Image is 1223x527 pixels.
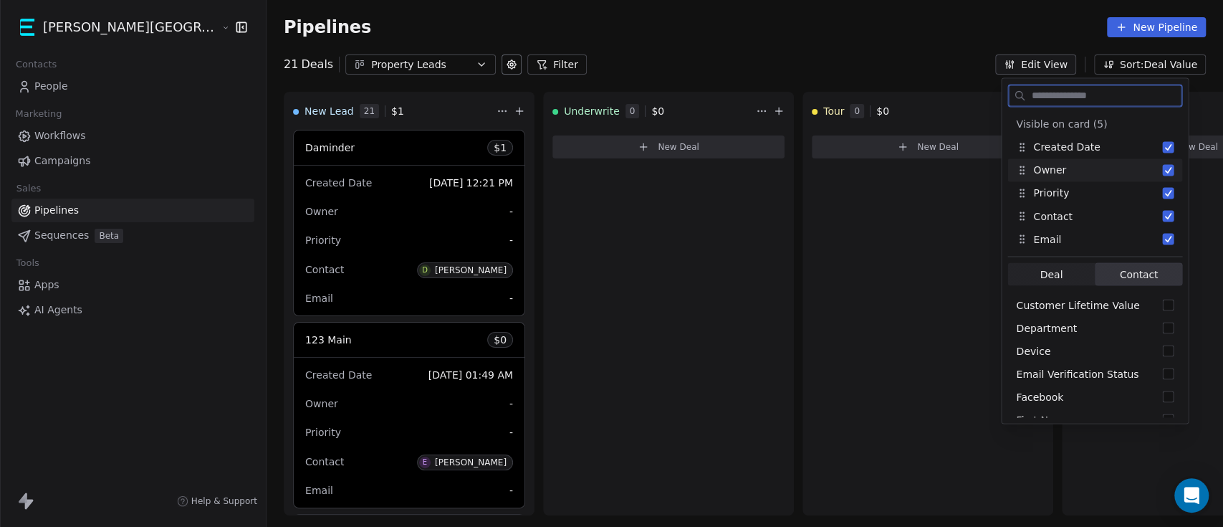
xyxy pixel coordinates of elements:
[1016,163,1066,178] div: Owner
[658,141,699,153] span: New Deal
[1094,54,1206,75] button: Sort: Deal Value
[305,142,355,153] span: Daminder
[305,177,372,189] span: Created Date
[305,264,344,275] span: Contact
[34,203,79,218] span: Pipelines
[305,398,338,409] span: Owner
[10,178,47,199] span: Sales
[509,291,513,305] span: -
[11,199,254,222] a: Pipelines
[34,303,82,318] span: AI Agents
[1176,141,1218,153] span: New Deal
[509,233,513,247] span: -
[435,457,507,467] div: [PERSON_NAME]
[301,56,333,73] span: Deals
[11,75,254,98] a: People
[360,104,379,118] span: 21
[11,124,254,148] a: Workflows
[423,457,427,468] div: E
[1040,267,1063,282] span: Deal
[1016,140,1100,155] div: Created Date
[494,333,507,347] span: $ 0
[20,19,37,36] img: 55211_Kane%20Street%20Capital_Logo_AC-01.png
[34,128,86,143] span: Workflows
[34,228,89,243] span: Sequences
[850,104,864,118] span: 0
[1107,17,1206,37] button: New Pipeline
[305,427,341,438] span: Priority
[305,334,352,346] span: 123 Main
[10,252,45,274] span: Tools
[305,369,372,381] span: Created Date
[1002,113,1188,423] div: Suggestions
[494,141,507,155] span: $ 1
[43,18,218,37] span: [PERSON_NAME][GEOGRAPHIC_DATA]
[305,485,333,496] span: Email
[305,206,338,217] span: Owner
[293,322,525,508] div: 123 Main$0Created Date[DATE] 01:49 AMOwner-Priority-ContactE[PERSON_NAME]Email-
[34,277,59,293] span: Apps
[1007,385,1182,408] div: Facebook
[812,92,1012,130] div: Tour0$0
[95,229,123,243] span: Beta
[509,483,513,498] span: -
[876,104,889,118] span: $ 0
[9,103,68,125] span: Marketing
[429,177,513,189] span: [DATE] 12:21 PM
[11,149,254,173] a: Campaigns
[564,104,620,118] span: Underwrite
[9,54,63,75] span: Contacts
[304,104,354,118] span: New Lead
[917,141,959,153] span: New Deal
[1016,117,1174,131] div: Visible on card (5)
[651,104,664,118] span: $ 0
[34,153,90,168] span: Campaigns
[509,204,513,219] span: -
[625,104,640,118] span: 0
[1016,209,1072,224] div: Contact
[11,224,254,247] a: SequencesBeta
[391,104,404,118] span: $ 1
[428,369,513,381] span: [DATE] 01:49 AM
[284,56,333,73] div: 21
[1007,408,1182,431] div: First Name
[284,17,371,37] span: Pipelines
[435,265,507,275] div: [PERSON_NAME]
[1007,293,1182,316] div: Customer Lifetime Value
[823,104,844,118] span: Tour
[1007,362,1182,385] div: Email Verification Status
[11,273,254,297] a: Apps
[293,130,525,316] div: Daminder$1Created Date[DATE] 12:21 PMOwner-Priority-ContactD[PERSON_NAME]Email-
[422,265,428,276] div: D
[527,54,587,75] button: Filter
[371,57,470,72] div: Property Leads
[1007,339,1182,362] div: Device
[191,495,257,507] span: Help & Support
[305,234,341,246] span: Priority
[293,92,494,130] div: New Lead21$1
[11,298,254,322] a: AI Agents
[1016,232,1061,247] div: Email
[552,92,753,130] div: Underwrite0$0
[1007,316,1182,339] div: Department
[177,495,257,507] a: Help & Support
[812,136,1044,158] button: New Deal
[552,136,785,158] button: New Deal
[305,456,344,467] span: Contact
[1174,478,1209,513] div: Open Intercom Messenger
[17,15,211,39] button: [PERSON_NAME][GEOGRAPHIC_DATA]
[995,54,1076,75] button: Edit View
[34,79,68,94] span: People
[1016,186,1069,201] div: Priority
[509,397,513,411] span: -
[305,293,333,304] span: Email
[509,425,513,440] span: -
